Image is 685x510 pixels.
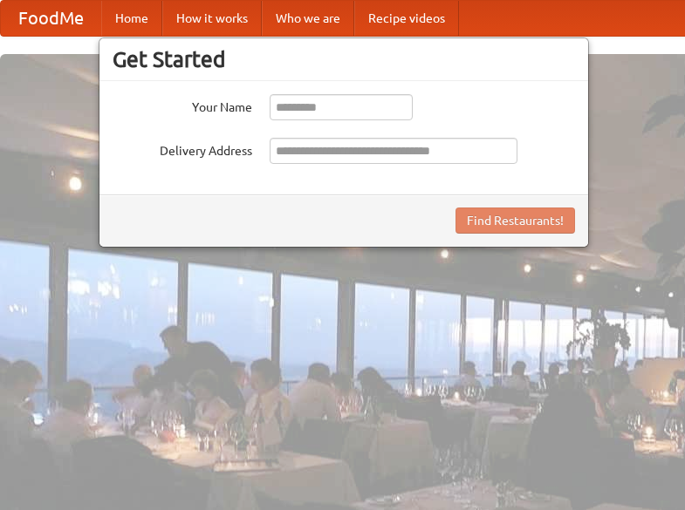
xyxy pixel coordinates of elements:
[1,1,101,36] a: FoodMe
[162,1,262,36] a: How it works
[262,1,354,36] a: Who we are
[456,207,575,234] button: Find Restaurants!
[113,46,575,72] h3: Get Started
[354,1,459,36] a: Recipe videos
[101,1,162,36] a: Home
[113,94,252,116] label: Your Name
[113,138,252,160] label: Delivery Address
